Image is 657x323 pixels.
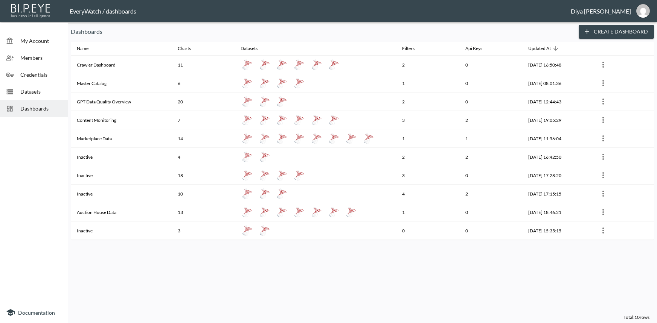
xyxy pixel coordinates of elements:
th: {"type":{"isMobxInjector":true,"displayName":"inject-with-userStore-stripeStore-dashboardsStore(O... [591,203,654,221]
img: mssql icon [294,78,305,88]
a: AuctionHouse_FullReport_ManufacturerLevel [241,205,254,219]
th: 2025-09-05, 16:50:48 [522,56,591,74]
img: mssql icon [294,207,305,217]
th: 2 [459,185,522,203]
a: Moderator&LotStatuses [241,150,254,164]
img: mssql icon [259,188,270,199]
button: more [597,132,609,144]
img: mssql icon [294,115,305,125]
th: {"type":{"isMobxInjector":true,"displayName":"inject-with-userStore-stripeStore-dashboardsStore(O... [591,221,654,240]
th: {"type":{"isMobxInjector":true,"displayName":"inject-with-userStore-stripeStore-dashboardsStore(O... [591,166,654,185]
th: 3 [396,111,459,129]
a: MasterCatalog_FullCatalog_Overview [275,76,289,90]
span: Updated At [528,44,561,53]
th: 1 [396,74,459,93]
img: mssql icon [242,152,253,162]
th: {"type":{"isMobxInjector":true,"displayName":"inject-with-userStore-stripeStore-dashboardsStore(O... [591,185,654,203]
button: more [597,224,609,237]
img: mssql icon [277,133,287,144]
th: Auction House Data [71,203,172,221]
img: mssql icon [259,115,270,125]
div: Api Keys [465,44,482,53]
img: mssql icon [277,188,287,199]
a: ContentMonitoring_MarketLevel [275,113,289,127]
a: Image errors [258,224,271,237]
div: Diya [PERSON_NAME] [571,8,631,15]
th: 0 [459,203,522,221]
img: mssql icon [242,115,253,125]
a: Auction_Lots_Status_Monthly [241,187,254,200]
th: Crawler Dashboard [71,56,172,74]
th: {"type":{"isMobxInjector":true,"displayName":"inject-with-userStore-stripeStore-dashboardsStore(O... [591,111,654,129]
th: 20 [172,93,235,111]
a: ContentMonitoring_MarketplaceDetail [327,113,341,127]
th: 11 [172,56,235,74]
img: mssql icon [346,133,357,144]
img: mssql icon [311,59,322,70]
img: mssql icon [242,188,253,199]
th: 6 [172,74,235,93]
img: mssql icon [242,59,253,70]
img: mssql icon [277,170,287,180]
th: 14 [172,129,235,148]
a: Dashboard_MasterCatalog_AttributeAnalysis [258,76,271,90]
img: mssql icon [277,207,287,217]
img: mssql icon [259,207,270,217]
img: mssql icon [277,96,287,107]
a: ContentControl_Discrepancies [293,113,306,127]
th: Inactive [71,148,172,166]
th: {"type":"div","key":null,"ref":null,"props":{"style":{"display":"flex","gap":10},"children":[{"ty... [235,74,396,93]
a: ContentControl_SourceReport [241,113,254,127]
img: bipeye-logo [9,2,53,19]
div: Datasets [241,44,258,53]
img: mssql icon [242,225,253,236]
button: more [597,206,609,218]
th: Inactive [71,166,172,185]
th: {"type":"div","key":null,"ref":null,"props":{"style":{"display":"flex","gap":10},"children":[{"ty... [235,185,396,203]
a: GPT_Count_Percentage [275,95,289,108]
span: Api Keys [465,44,492,53]
div: Filters [402,44,415,53]
img: mssql icon [259,133,270,144]
button: diya@everywatch.com [631,2,655,20]
span: Total: 10 rows [623,314,649,320]
img: mssql icon [346,207,357,217]
a: Marketplace_FullReport_SourceLevel [327,132,341,145]
img: mssql icon [242,78,253,88]
th: 2 [396,93,459,111]
th: 2025-08-20, 12:44:43 [522,93,591,111]
a: Watch Status Flow [275,187,289,200]
button: more [597,151,609,163]
a: Marketplace_FullReport_ManufacturerLevel [310,132,323,145]
a: Auction_SourcePeriodReport [327,205,341,219]
th: 3 [396,166,459,185]
th: Marketplace Data [71,129,172,148]
a: Auction_Event_Sync_&_Publish [293,205,306,219]
th: 2025-04-03, 15:35:15 [522,221,591,240]
a: ContentControl_RawReferencesToSync [310,113,323,127]
button: more [597,114,609,126]
th: {"type":"div","key":null,"ref":null,"props":{"style":{"display":"flex","gap":10},"children":[{"ty... [235,93,396,111]
img: mssql icon [259,225,270,236]
img: mssql icon [277,115,287,125]
th: 7 [172,111,235,129]
p: Dashboards [71,27,573,36]
img: mssql icon [259,78,270,88]
img: mssql icon [329,207,339,217]
span: Filters [402,44,424,53]
img: mssql icon [242,96,253,107]
th: {"type":"div","key":null,"ref":null,"props":{"style":{"display":"flex","gap":10},"children":[{"ty... [235,148,396,166]
span: My Account [20,37,62,45]
span: Dashboards [20,105,62,112]
a: Source_Count_Added [327,58,341,71]
a: Stored Procedure Errors [241,224,254,237]
th: 2025-05-19, 11:56:04 [522,129,591,148]
button: more [597,77,609,89]
img: mssql icon [294,133,305,144]
img: mssql icon [277,78,287,88]
a: Publish Count [275,168,289,182]
th: {"type":{"isMobxInjector":true,"displayName":"inject-with-userStore-stripeStore-dashboardsStore(O... [591,148,654,166]
th: 4 [396,185,459,203]
th: {"type":{"isMobxInjector":true,"displayName":"inject-with-userStore-stripeStore-dashboardsStore(O... [591,74,654,93]
button: Create Dashboard [579,25,654,39]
